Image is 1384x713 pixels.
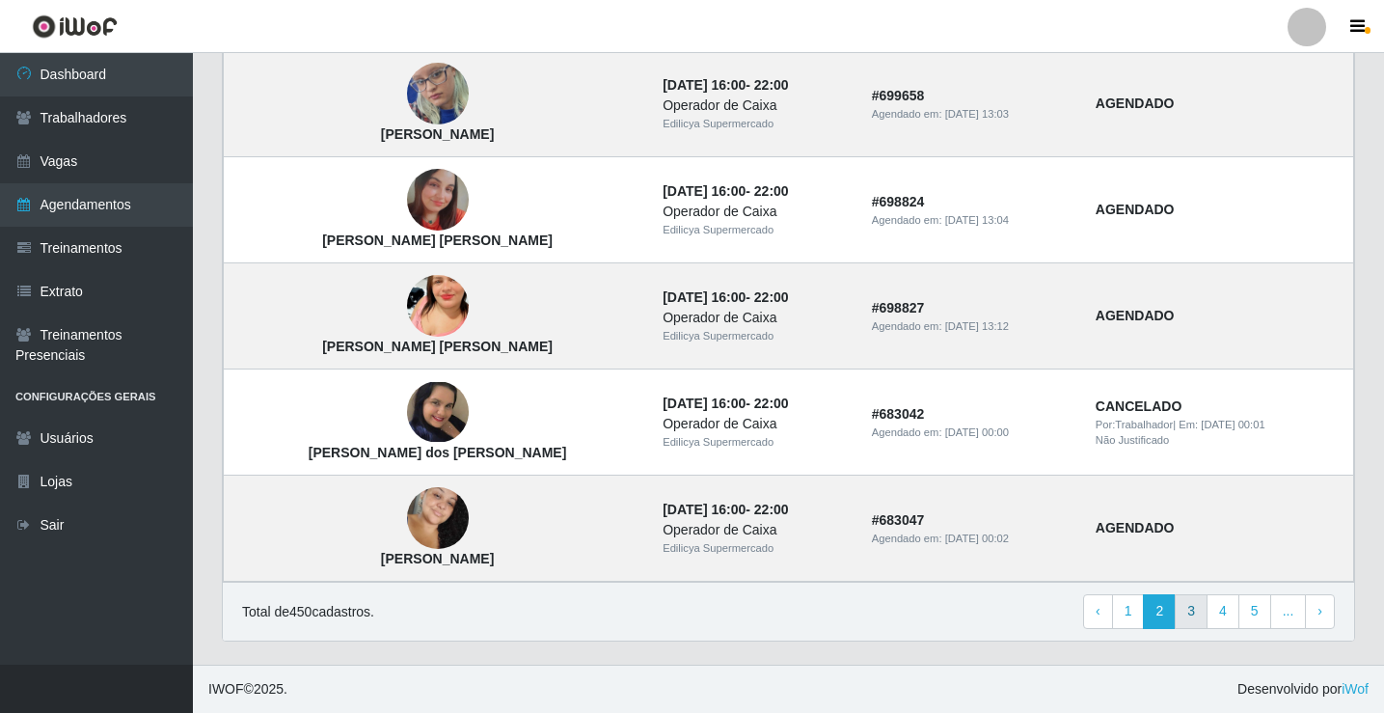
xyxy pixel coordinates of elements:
[872,512,925,528] strong: # 683047
[663,202,849,222] div: Operador de Caixa
[754,396,789,411] time: 22:00
[1270,594,1307,629] a: ...
[663,520,849,540] div: Operador de Caixa
[754,183,789,199] time: 22:00
[945,214,1009,226] time: [DATE] 13:04
[1096,417,1342,433] div: | Em:
[663,396,746,411] time: [DATE] 16:00
[407,169,469,231] img: Ana caroline Almeida da silva
[1175,594,1208,629] a: 3
[872,106,1072,123] div: Agendado em:
[663,414,849,434] div: Operador de Caixa
[322,233,553,248] strong: [PERSON_NAME] [PERSON_NAME]
[663,289,788,305] strong: -
[663,183,788,199] strong: -
[1317,603,1322,618] span: ›
[872,212,1072,229] div: Agendado em:
[1083,594,1113,629] a: Previous
[754,77,789,93] time: 22:00
[381,126,494,142] strong: [PERSON_NAME]
[1096,520,1175,535] strong: AGENDADO
[945,533,1009,544] time: [DATE] 00:02
[663,77,788,93] strong: -
[663,289,746,305] time: [DATE] 16:00
[407,471,469,565] img: Amanda Almeida da silva
[1342,681,1369,697] a: iWof
[1238,594,1271,629] a: 5
[754,289,789,305] time: 22:00
[663,396,788,411] strong: -
[309,445,567,460] strong: [PERSON_NAME] dos [PERSON_NAME]
[208,681,244,697] span: IWOF
[663,502,788,517] strong: -
[663,308,849,328] div: Operador de Caixa
[663,77,746,93] time: [DATE] 16:00
[322,339,553,354] strong: [PERSON_NAME] [PERSON_NAME]
[1237,679,1369,699] span: Desenvolvido por
[663,540,849,557] div: Edilicya Supermercado
[1096,308,1175,323] strong: AGENDADO
[1305,594,1335,629] a: Next
[242,602,374,622] p: Total de 450 cadastros.
[1083,594,1335,629] nav: pagination
[872,88,925,103] strong: # 699658
[407,252,469,362] img: Edilaine Paixão Da Silva
[872,425,1072,441] div: Agendado em:
[1207,594,1239,629] a: 4
[663,328,849,344] div: Edilicya Supermercado
[754,502,789,517] time: 22:00
[872,406,925,422] strong: # 683042
[945,108,1009,120] time: [DATE] 13:03
[1112,594,1145,629] a: 1
[407,27,469,160] img: LILIAN SILVA DE SOUZA
[872,194,925,209] strong: # 698824
[663,222,849,238] div: Edilicya Supermercado
[945,320,1009,332] time: [DATE] 13:12
[1096,432,1342,449] div: Não Justificado
[945,426,1009,438] time: [DATE] 00:00
[872,318,1072,335] div: Agendado em:
[663,434,849,451] div: Edilicya Supermercado
[1201,419,1264,430] time: [DATE] 00:01
[1096,202,1175,217] strong: AGENDADO
[1096,96,1175,111] strong: AGENDADO
[208,679,287,699] span: © 2025 .
[381,551,494,566] strong: [PERSON_NAME]
[407,382,469,442] img: Shirlayne Venâncio dos Santos
[872,300,925,315] strong: # 698827
[1096,419,1173,430] span: Por: Trabalhador
[1096,398,1181,414] strong: CANCELADO
[663,183,746,199] time: [DATE] 16:00
[663,96,849,116] div: Operador de Caixa
[663,502,746,517] time: [DATE] 16:00
[32,14,118,39] img: CoreUI Logo
[872,531,1072,547] div: Agendado em:
[1096,603,1100,618] span: ‹
[1143,594,1176,629] a: 2
[663,116,849,132] div: Edilicya Supermercado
